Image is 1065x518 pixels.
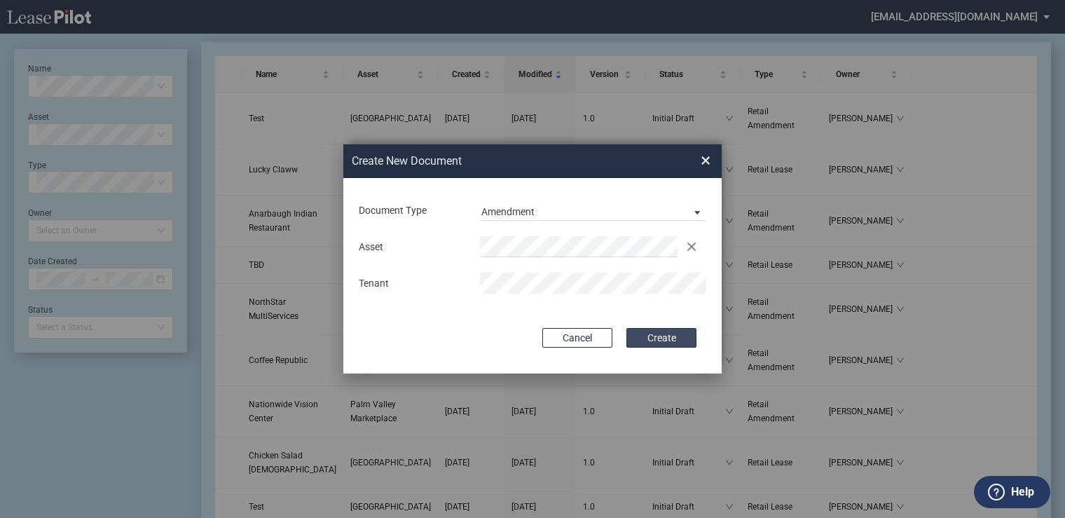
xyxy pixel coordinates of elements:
[626,328,696,348] button: Create
[480,200,706,221] md-select: Document Type: Amendment
[481,206,535,217] div: Amendment
[350,240,472,254] div: Asset
[350,277,472,291] div: Tenant
[352,154,650,169] h2: Create New Document
[343,144,722,374] md-dialog: Create New ...
[350,204,472,218] div: Document Type
[542,328,612,348] button: Cancel
[701,149,710,172] span: ×
[1011,483,1034,501] label: Help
